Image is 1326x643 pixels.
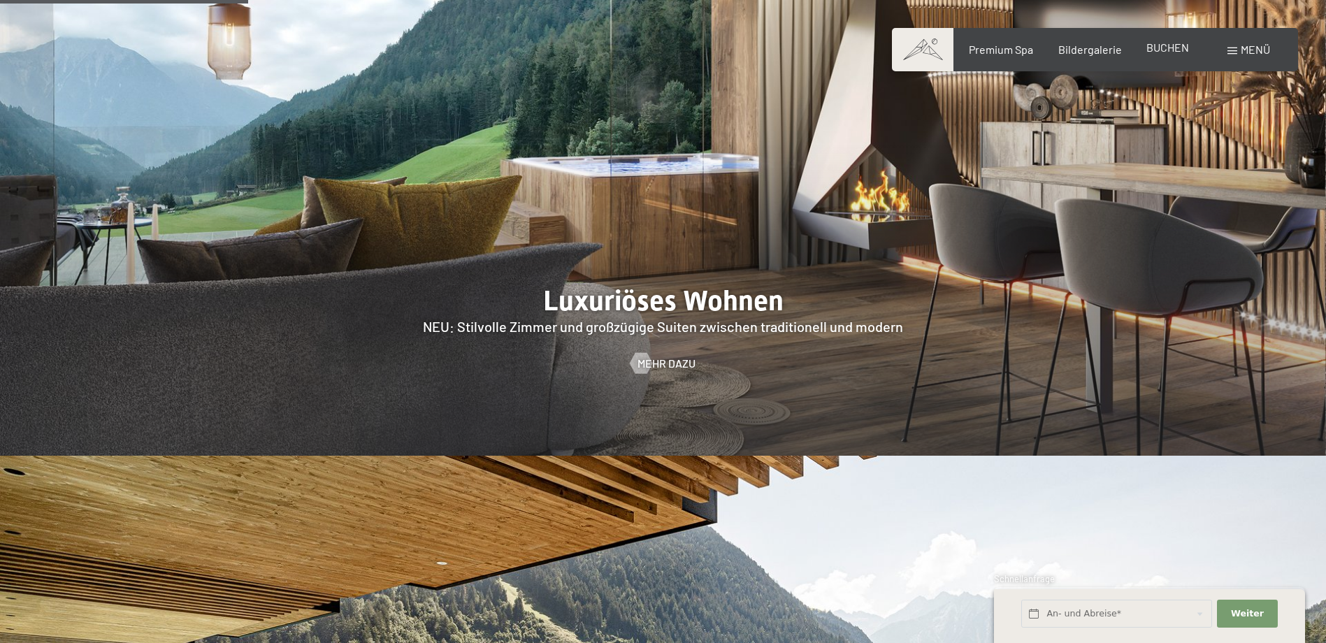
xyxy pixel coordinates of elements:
span: Menü [1241,43,1270,56]
span: 1 [993,609,996,621]
a: BUCHEN [1146,41,1189,54]
span: Mehr dazu [637,356,696,371]
span: Einwilligung Marketing* [529,355,644,369]
span: Weiter [1231,607,1264,620]
a: Bildergalerie [1058,43,1122,56]
button: Weiter [1217,600,1277,628]
a: Premium Spa [969,43,1033,56]
a: Mehr dazu [630,356,696,371]
span: Schnellanfrage [994,573,1055,584]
